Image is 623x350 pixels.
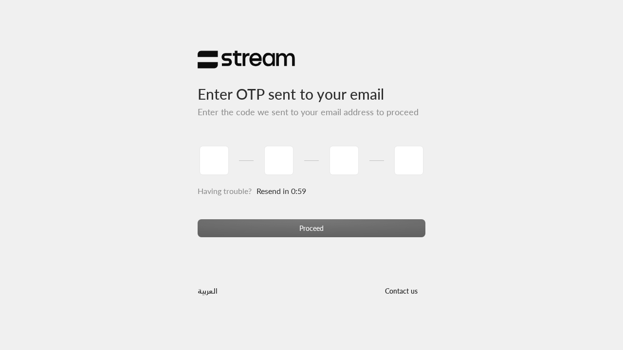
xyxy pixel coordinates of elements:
[377,281,425,299] button: Contact us
[198,69,425,103] h3: Enter OTP sent to your email
[198,281,218,299] a: العربية
[377,287,425,295] a: Contact us
[198,50,295,69] img: Stream Logo
[198,107,425,118] h5: Enter the code we sent to your email address to proceed
[257,186,306,195] span: Resend in 0:59
[198,186,252,195] span: Having trouble?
